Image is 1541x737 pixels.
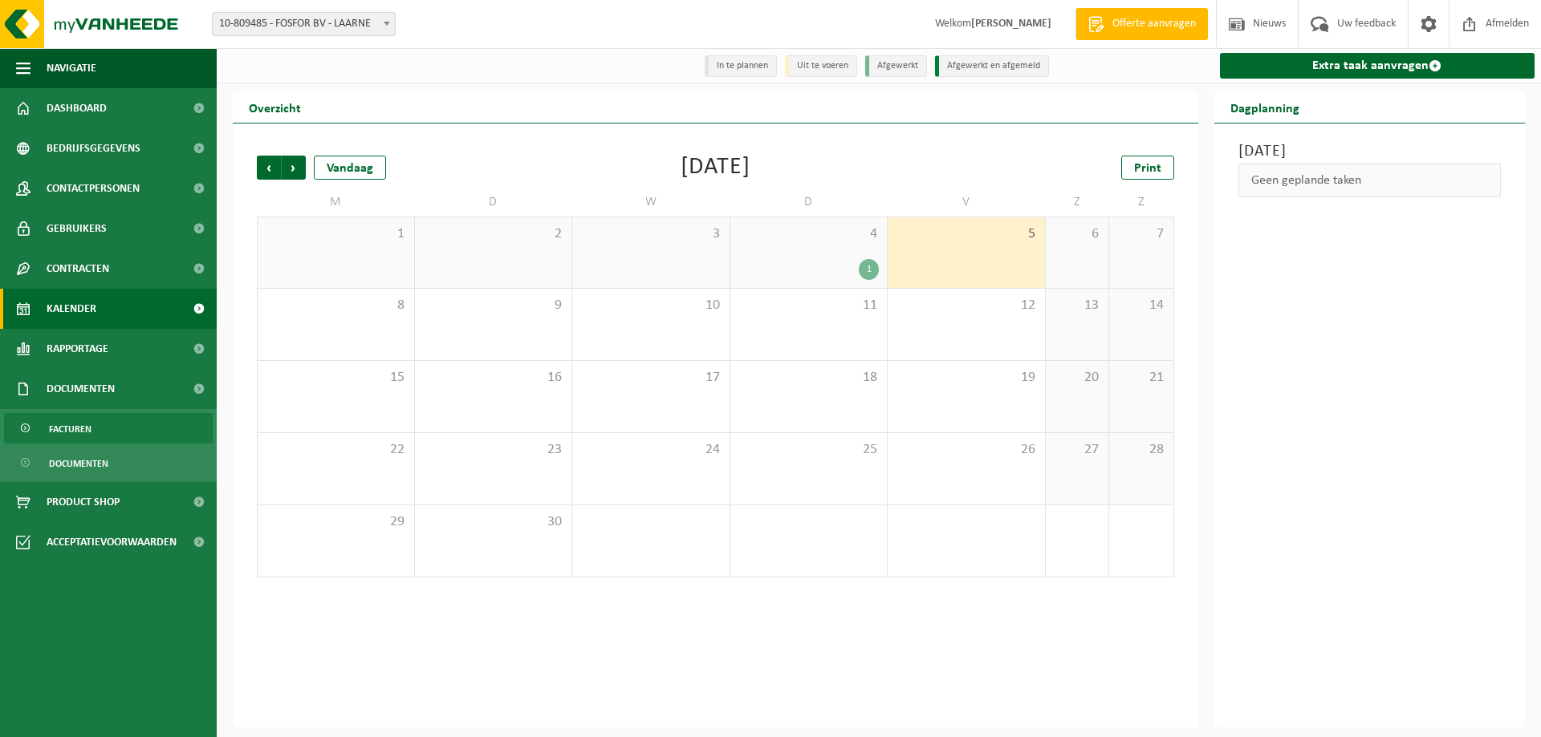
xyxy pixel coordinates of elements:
[282,156,306,180] span: Volgende
[423,369,564,387] span: 16
[49,448,108,479] span: Documenten
[935,55,1049,77] li: Afgewerkt en afgemeld
[896,369,1037,387] span: 19
[1117,297,1165,314] span: 14
[1109,188,1173,217] td: Z
[896,441,1037,459] span: 26
[738,441,880,459] span: 25
[738,369,880,387] span: 18
[1054,225,1101,243] span: 6
[1238,140,1502,164] h3: [DATE]
[1134,162,1161,175] span: Print
[865,55,927,77] li: Afgewerkt
[266,225,406,243] span: 1
[738,297,880,314] span: 11
[314,156,386,180] div: Vandaag
[705,55,777,77] li: In te plannen
[4,413,213,443] a: Facturen
[266,441,406,459] span: 22
[1214,91,1315,123] h2: Dagplanning
[423,513,564,531] span: 30
[580,225,722,243] span: 3
[580,297,722,314] span: 10
[1117,369,1165,387] span: 21
[47,289,96,329] span: Kalender
[1238,164,1502,197] div: Geen geplande taken
[47,482,120,522] span: Product Shop
[1054,441,1101,459] span: 27
[580,369,722,387] span: 17
[1117,225,1165,243] span: 7
[423,225,564,243] span: 2
[971,18,1051,30] strong: [PERSON_NAME]
[266,297,406,314] span: 8
[415,188,573,217] td: D
[47,209,107,249] span: Gebruikers
[681,156,750,180] div: [DATE]
[1054,369,1101,387] span: 20
[580,441,722,459] span: 24
[1117,441,1165,459] span: 28
[266,369,406,387] span: 15
[266,513,406,531] span: 29
[47,249,109,289] span: Contracten
[738,225,880,243] span: 4
[257,156,281,180] span: Vorige
[1220,53,1535,79] a: Extra taak aanvragen
[1054,297,1101,314] span: 13
[233,91,317,123] h2: Overzicht
[47,522,177,562] span: Acceptatievoorwaarden
[1046,188,1110,217] td: Z
[47,48,96,88] span: Navigatie
[257,188,415,217] td: M
[49,414,91,444] span: Facturen
[1108,16,1200,32] span: Offerte aanvragen
[859,259,879,280] div: 1
[4,447,213,478] a: Documenten
[47,168,140,209] span: Contactpersonen
[896,225,1037,243] span: 5
[785,55,857,77] li: Uit te voeren
[1075,8,1208,40] a: Offerte aanvragen
[1121,156,1174,180] a: Print
[47,128,140,168] span: Bedrijfsgegevens
[896,297,1037,314] span: 12
[47,329,108,369] span: Rapportage
[888,188,1046,217] td: V
[212,12,396,36] span: 10-809485 - FOSFOR BV - LAARNE
[572,188,730,217] td: W
[47,369,115,409] span: Documenten
[213,13,395,35] span: 10-809485 - FOSFOR BV - LAARNE
[423,297,564,314] span: 9
[47,88,107,128] span: Dashboard
[423,441,564,459] span: 23
[730,188,888,217] td: D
